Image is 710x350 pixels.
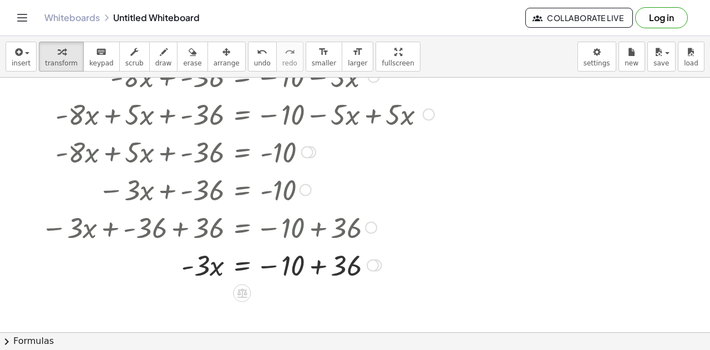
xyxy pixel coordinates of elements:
[625,59,638,67] span: new
[282,59,297,67] span: redo
[248,42,277,72] button: undoundo
[83,42,120,72] button: keyboardkeypad
[306,42,342,72] button: format_sizesmaller
[6,42,37,72] button: insert
[647,42,676,72] button: save
[254,59,271,67] span: undo
[44,12,100,23] a: Whiteboards
[149,42,178,72] button: draw
[119,42,150,72] button: scrub
[39,42,84,72] button: transform
[207,42,246,72] button: arrange
[285,45,295,59] i: redo
[233,284,251,302] div: Apply the same math to both sides of the equation
[89,59,114,67] span: keypad
[214,59,240,67] span: arrange
[352,45,363,59] i: format_size
[684,59,698,67] span: load
[678,42,704,72] button: load
[45,59,78,67] span: transform
[257,45,267,59] i: undo
[577,42,616,72] button: settings
[96,45,106,59] i: keyboard
[342,42,373,72] button: format_sizelarger
[276,42,303,72] button: redoredo
[382,59,414,67] span: fullscreen
[618,42,645,72] button: new
[584,59,610,67] span: settings
[653,59,669,67] span: save
[525,8,633,28] button: Collaborate Live
[13,9,31,27] button: Toggle navigation
[535,13,623,23] span: Collaborate Live
[177,42,207,72] button: erase
[318,45,329,59] i: format_size
[376,42,420,72] button: fullscreen
[155,59,172,67] span: draw
[312,59,336,67] span: smaller
[12,59,31,67] span: insert
[183,59,201,67] span: erase
[348,59,367,67] span: larger
[125,59,144,67] span: scrub
[635,7,688,28] button: Log in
